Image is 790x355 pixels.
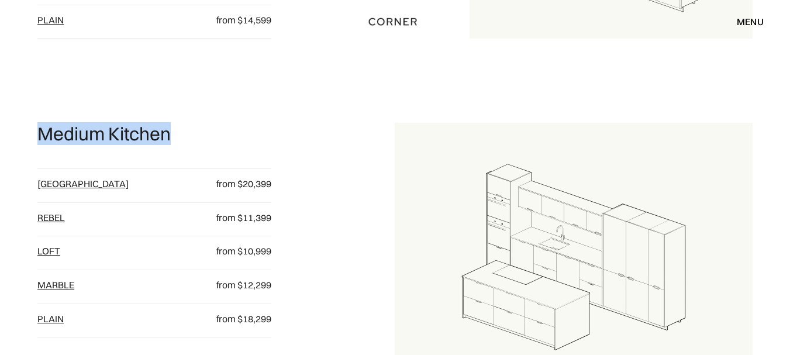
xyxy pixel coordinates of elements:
p: from $11,399 [199,212,271,225]
a: [GEOGRAPHIC_DATA] [37,178,129,189]
a: Marble [37,279,74,291]
a: plain [37,313,64,325]
a: home [368,14,422,29]
a: Rebel [37,212,65,223]
p: Medium Kitchen [37,123,171,145]
p: from $12,299 [199,279,271,292]
div: menu [725,12,764,32]
a: loft [37,245,60,257]
div: menu [737,17,764,26]
p: from $10,999 [199,245,271,258]
p: from $18,299 [199,313,271,326]
p: from $20,399 [199,178,271,191]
